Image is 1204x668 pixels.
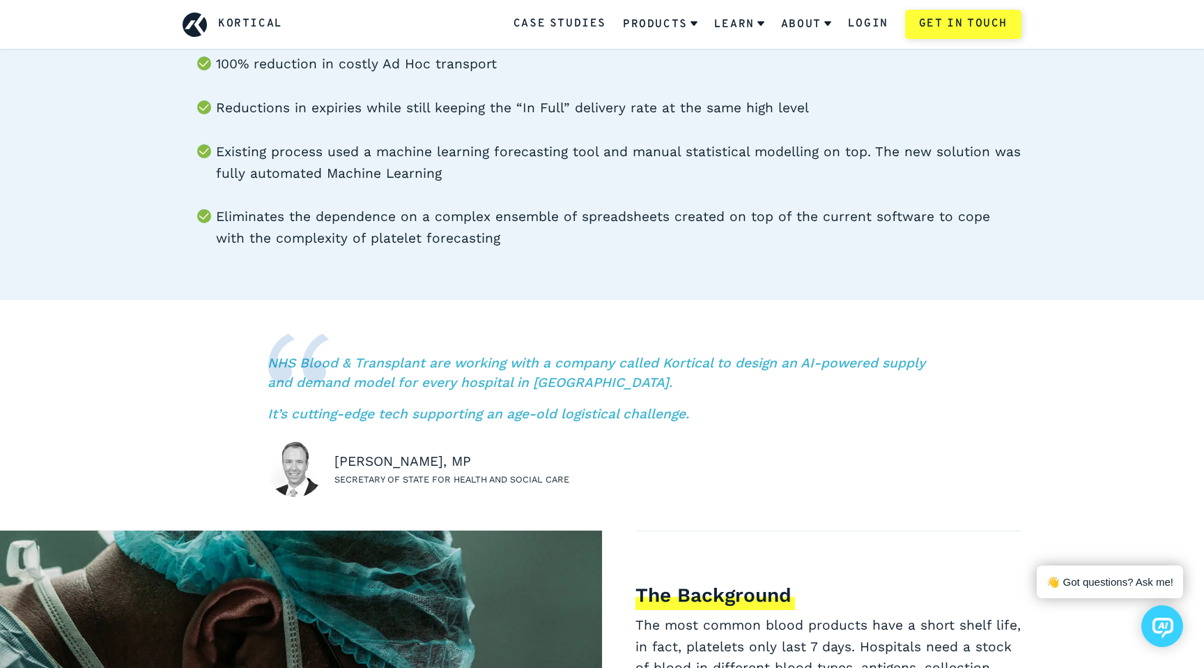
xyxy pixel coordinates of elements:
p: It’s cutting-edge tech supporting an age-old logistical challenge. [268,404,936,425]
a: Case Studies [514,15,606,33]
p: NHS Blood & Transplant are working with a company called Kortical to design an AI-powered supply ... [268,354,936,394]
li: Reductions in expiries while still keeping the “In Full” delivery rate at the same high level [216,98,1021,119]
img: Author profile avatar [268,441,323,497]
a: Products [623,6,697,43]
li: 100% reduction in costly Ad Hoc transport [216,54,1021,75]
a: About [781,6,831,43]
a: Get in touch [905,10,1021,39]
li: Existing process used a machine learning forecasting tool and manual statistical modelling on top... [216,142,1021,184]
h3: The Background [635,584,795,610]
img: Quotemark icon [268,333,330,383]
p: [PERSON_NAME], MP [334,451,569,473]
a: Kortical [218,15,283,33]
li: Eliminates the dependence on a complex ensemble of spreadsheets created on top of the current sof... [216,206,1021,249]
a: Login [848,15,888,33]
a: Learn [714,6,764,43]
p: Secretary of State for Health and Social Care [334,473,569,487]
